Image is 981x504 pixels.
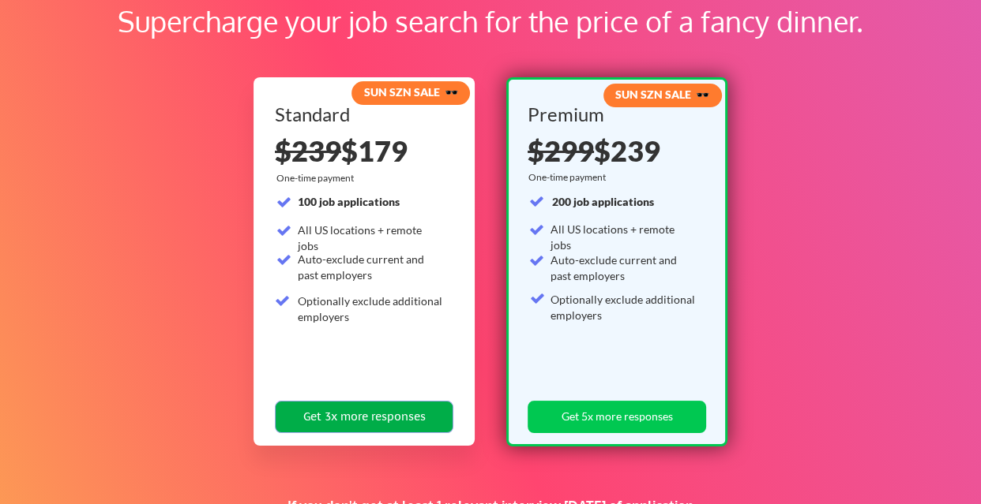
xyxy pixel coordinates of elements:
div: $179 [275,136,453,165]
div: One-time payment [276,172,359,185]
div: Optionally exclude additional employers [551,292,697,323]
div: All US locations + remote jobs [298,222,444,253]
div: Auto-exclude current and past employers [551,252,697,283]
div: Standard [275,105,448,124]
div: Auto-exclude current and past employers [298,252,444,282]
strong: SUN SZN SALE 🕶️ [615,88,709,101]
button: Get 5x more responses [528,401,706,433]
s: $299 [528,133,594,168]
strong: 100 job applications [298,195,400,208]
div: All US locations + remote jobs [551,222,697,252]
div: Optionally exclude additional employers [298,293,444,324]
div: Premium [528,105,701,124]
s: $239 [275,133,341,168]
strong: SUN SZN SALE 🕶️ [363,85,457,99]
div: One-time payment [528,171,611,184]
strong: 200 job applications [552,195,654,208]
button: Get 3x more responses [275,401,453,433]
div: $239 [528,136,701,165]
